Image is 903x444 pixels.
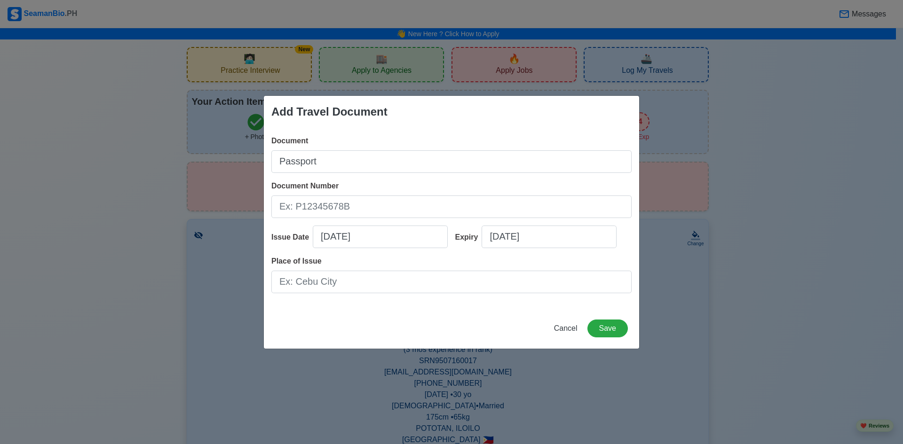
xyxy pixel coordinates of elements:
[455,232,482,243] div: Expiry
[271,103,388,120] div: Add Travel Document
[548,319,584,337] button: Cancel
[554,324,578,332] span: Cancel
[587,319,628,337] button: Save
[271,271,632,293] input: Ex: Cebu City
[271,150,632,173] input: Ex: Passport
[271,232,313,243] div: Issue Date
[271,182,339,190] span: Document Number
[271,137,308,145] span: Document
[271,195,632,218] input: Ex: P12345678B
[271,257,322,265] span: Place of Issue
